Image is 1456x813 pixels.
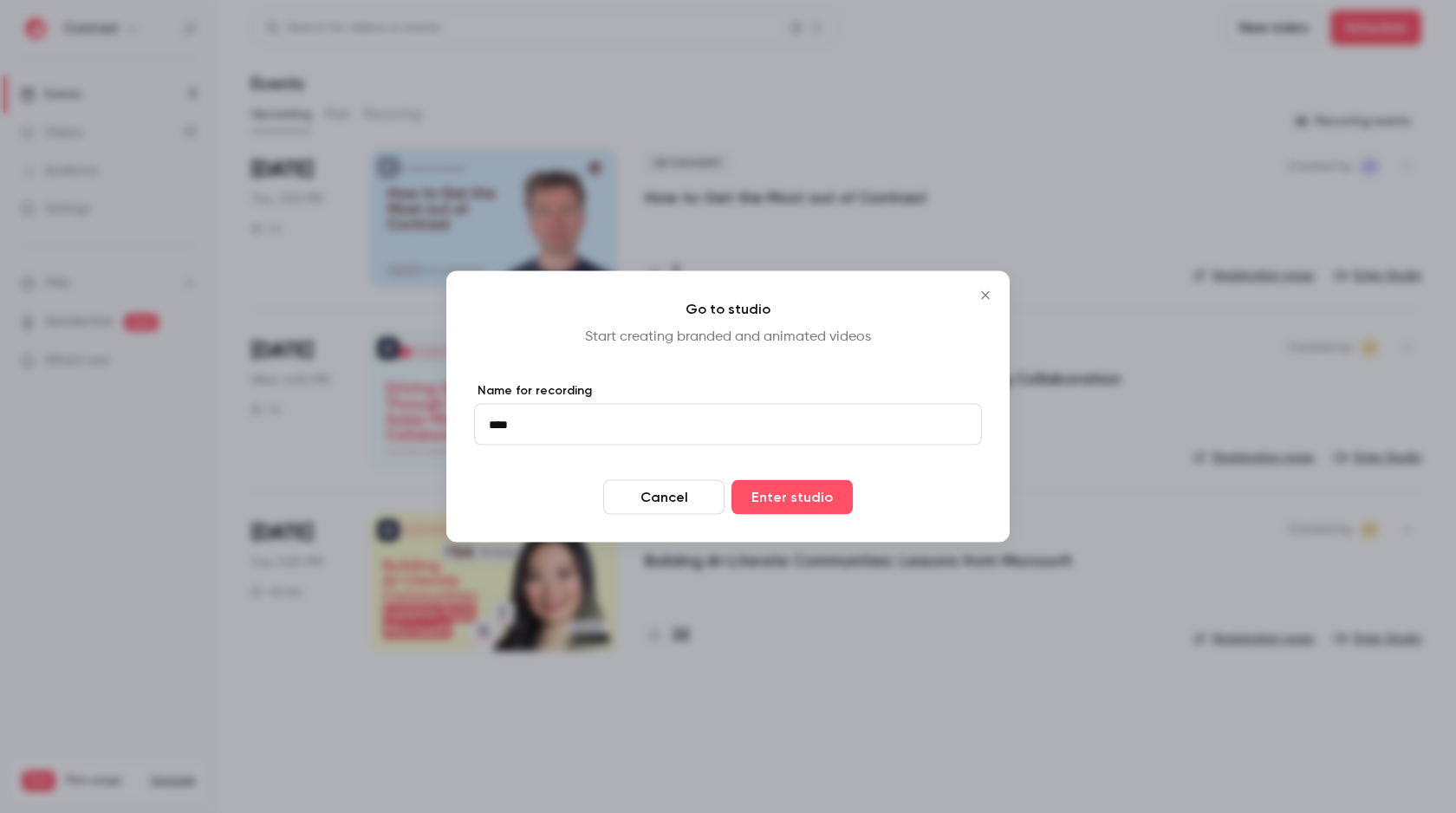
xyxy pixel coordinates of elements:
[968,278,1003,313] button: Close
[474,327,982,348] p: Start creating branded and animated videos
[474,299,982,320] h4: Go to studio
[603,480,725,515] button: Cancel
[474,382,982,400] label: Name for recording
[731,480,853,515] button: Enter studio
